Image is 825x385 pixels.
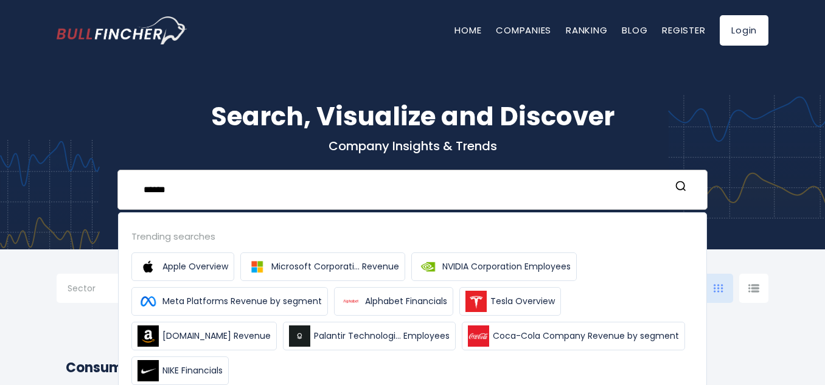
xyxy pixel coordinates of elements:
[334,287,453,316] a: Alphabet Financials
[493,330,679,342] span: Coca-Cola Company Revenue by segment
[57,16,187,44] img: bullfincher logo
[131,229,694,243] div: Trending searches
[490,295,555,308] span: Tesla Overview
[131,252,234,281] a: Apple Overview
[748,284,759,293] img: icon-comp-list-view.svg
[162,364,223,377] span: NIKE Financials
[240,252,405,281] a: Microsoft Corporati... Revenue
[68,283,96,294] span: Sector
[162,330,271,342] span: [DOMAIN_NAME] Revenue
[131,322,277,350] a: [DOMAIN_NAME] Revenue
[314,330,450,342] span: Palantir Technologi... Employees
[566,24,607,36] a: Ranking
[57,138,768,154] p: Company Insights & Trends
[459,287,561,316] a: Tesla Overview
[162,260,228,273] span: Apple Overview
[411,252,577,281] a: NVIDIA Corporation Employees
[57,97,768,136] h1: Search, Visualize and Discover
[496,24,551,36] a: Companies
[365,295,447,308] span: Alphabet Financials
[454,24,481,36] a: Home
[162,295,322,308] span: Meta Platforms Revenue by segment
[131,356,229,385] a: NIKE Financials
[68,279,145,300] input: Selection
[131,287,328,316] a: Meta Platforms Revenue by segment
[662,24,705,36] a: Register
[714,284,723,293] img: icon-comp-grid.svg
[57,16,187,44] a: Go to homepage
[622,24,647,36] a: Blog
[271,260,399,273] span: Microsoft Corporati... Revenue
[442,260,571,273] span: NVIDIA Corporation Employees
[673,180,689,196] button: Search
[283,322,456,350] a: Palantir Technologi... Employees
[66,358,759,378] h2: Consumer Electronics
[720,15,768,46] a: Login
[462,322,685,350] a: Coca-Cola Company Revenue by segment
